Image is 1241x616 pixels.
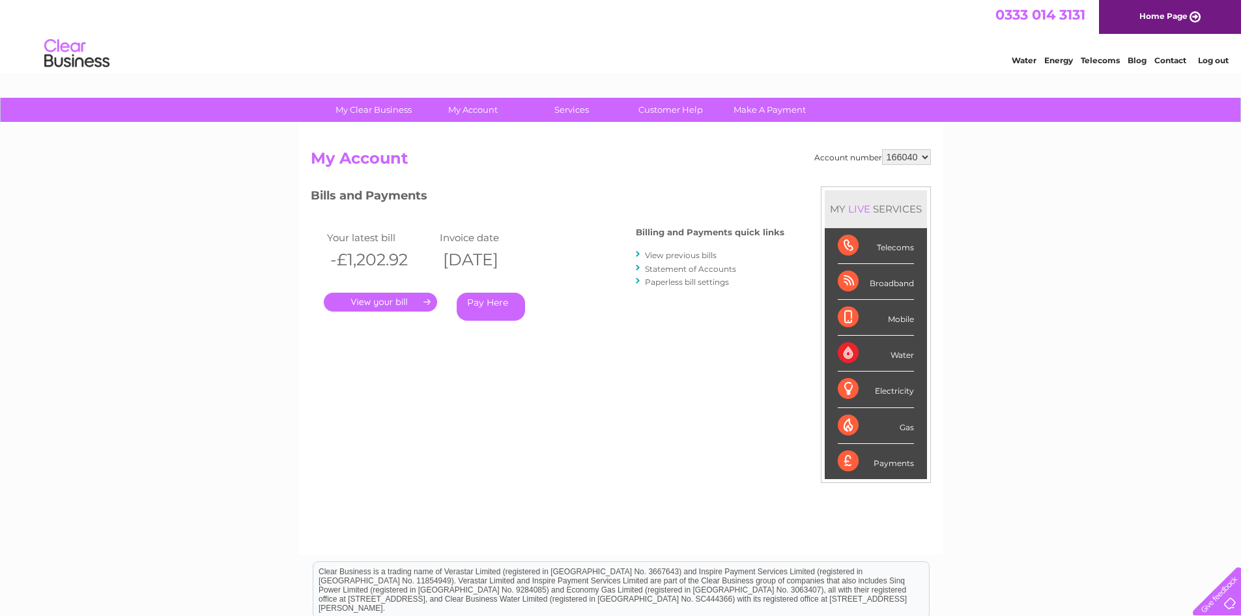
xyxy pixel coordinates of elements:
[838,228,914,264] div: Telecoms
[436,246,550,273] th: [DATE]
[313,7,929,63] div: Clear Business is a trading name of Verastar Limited (registered in [GEOGRAPHIC_DATA] No. 3667643...
[995,7,1085,23] a: 0333 014 3131
[617,98,724,122] a: Customer Help
[645,250,717,260] a: View previous bills
[645,264,736,274] a: Statement of Accounts
[1154,55,1186,65] a: Contact
[838,444,914,479] div: Payments
[324,246,437,273] th: -£1,202.92
[44,34,110,74] img: logo.png
[825,190,927,227] div: MY SERVICES
[838,264,914,300] div: Broadband
[838,408,914,444] div: Gas
[1128,55,1147,65] a: Blog
[419,98,526,122] a: My Account
[645,277,729,287] a: Paperless bill settings
[436,229,550,246] td: Invoice date
[838,372,914,407] div: Electricity
[518,98,625,122] a: Services
[1198,55,1229,65] a: Log out
[636,227,784,237] h4: Billing and Payments quick links
[838,336,914,372] div: Water
[457,293,525,321] a: Pay Here
[311,149,931,174] h2: My Account
[311,186,784,209] h3: Bills and Payments
[846,203,873,215] div: LIVE
[324,229,437,246] td: Your latest bill
[1044,55,1073,65] a: Energy
[320,98,427,122] a: My Clear Business
[1081,55,1120,65] a: Telecoms
[1012,55,1036,65] a: Water
[716,98,823,122] a: Make A Payment
[838,300,914,336] div: Mobile
[814,149,931,165] div: Account number
[324,293,437,312] a: .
